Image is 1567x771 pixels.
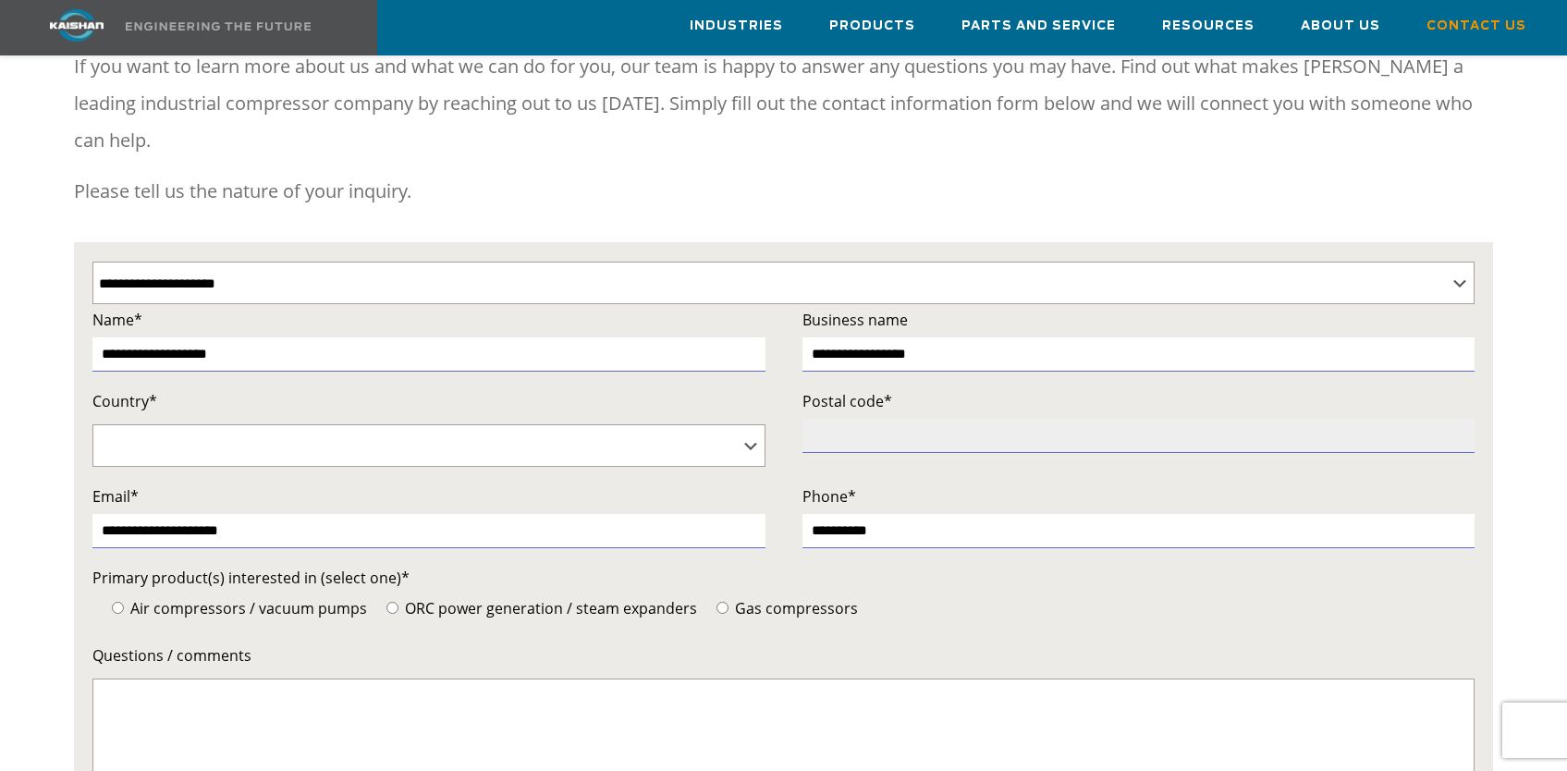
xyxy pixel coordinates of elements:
[802,307,1475,333] label: Business name
[92,642,1475,668] label: Questions / comments
[829,1,915,51] a: Products
[1162,1,1255,51] a: Resources
[1162,16,1255,37] span: Resources
[690,1,783,51] a: Industries
[386,602,398,614] input: ORC power generation / steam expanders
[802,388,1475,414] label: Postal code*
[802,483,1475,509] label: Phone*
[1426,1,1526,51] a: Contact Us
[74,48,1493,159] p: If you want to learn more about us and what we can do for you, our team is happy to answer any qu...
[401,598,697,618] span: ORC power generation / steam expanders
[690,16,783,37] span: Industries
[92,307,765,333] label: Name*
[1301,16,1380,37] span: About Us
[112,602,124,614] input: Air compressors / vacuum pumps
[92,483,765,509] label: Email*
[1301,1,1380,51] a: About Us
[127,598,367,618] span: Air compressors / vacuum pumps
[126,22,311,31] img: Engineering the future
[1426,16,1526,37] span: Contact Us
[731,598,858,618] span: Gas compressors
[961,1,1116,51] a: Parts and Service
[716,602,728,614] input: Gas compressors
[7,9,146,42] img: kaishan logo
[92,388,765,414] label: Country*
[74,173,1493,210] p: Please tell us the nature of your inquiry.
[829,16,915,37] span: Products
[961,16,1116,37] span: Parts and Service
